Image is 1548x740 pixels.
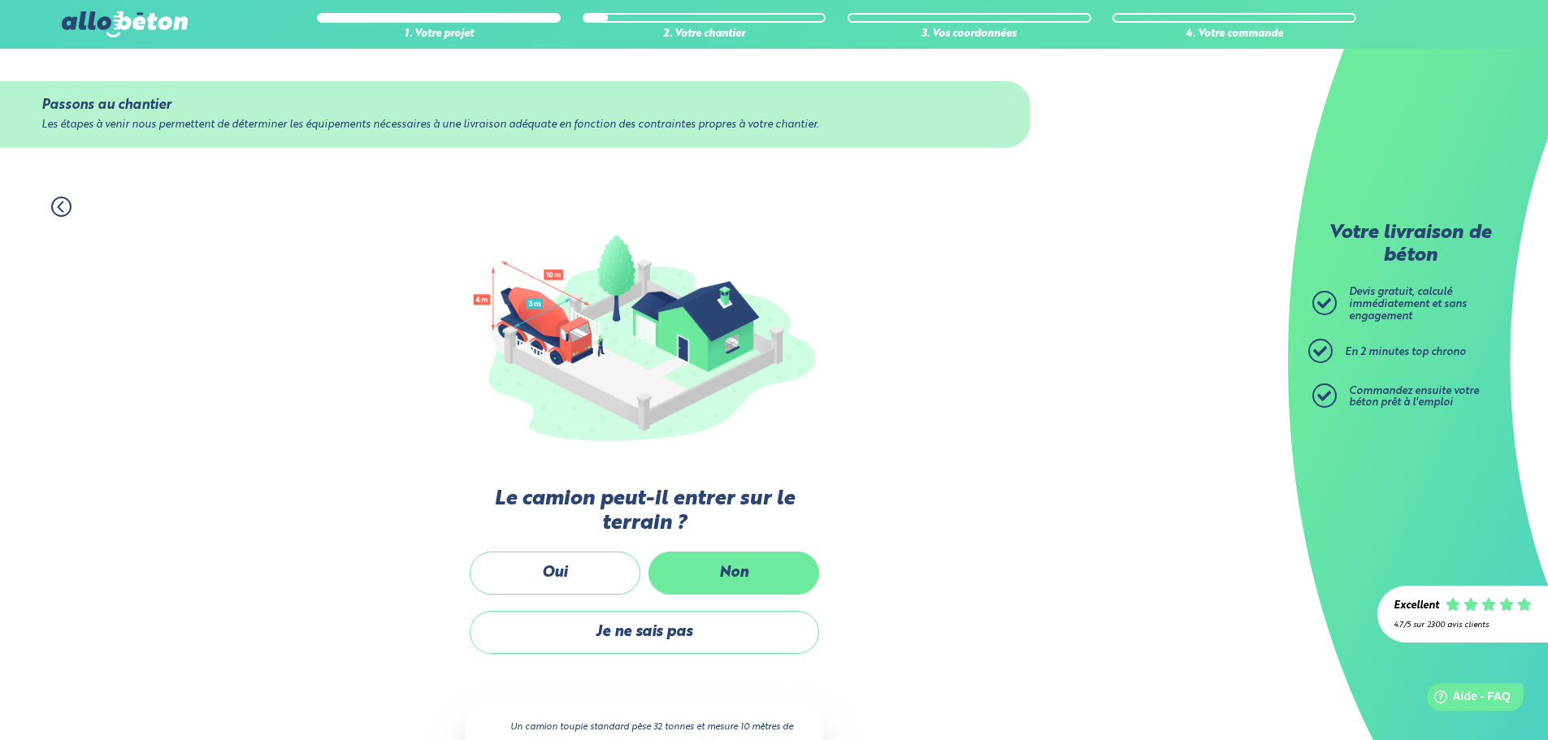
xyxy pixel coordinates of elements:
div: 1. Votre projet [317,28,561,41]
div: 4.7/5 sur 2300 avis clients [1394,621,1532,630]
label: Je ne sais pas [470,611,819,654]
span: Devis gratuit, calculé immédiatement et sans engagement [1349,287,1467,321]
label: Non [648,552,819,595]
div: 2. Votre chantier [583,28,826,41]
div: 4. Votre commande [1112,28,1356,41]
span: Commandez ensuite votre béton prêt à l'emploi [1349,386,1479,409]
div: 3. Vos coordonnées [848,28,1091,41]
iframe: Help widget launcher [1403,677,1530,722]
p: Votre livraison de béton [1316,223,1503,267]
label: Oui [470,552,640,595]
div: Passons au chantier [41,97,990,113]
label: Le camion peut-il entrer sur le terrain ? [466,487,823,535]
img: allobéton [62,11,187,37]
span: En 2 minutes top chrono [1345,347,1466,357]
div: Les étapes à venir nous permettent de déterminer les équipements nécessaires à une livraison adéq... [41,119,990,132]
div: Excellent [1394,600,1439,612]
